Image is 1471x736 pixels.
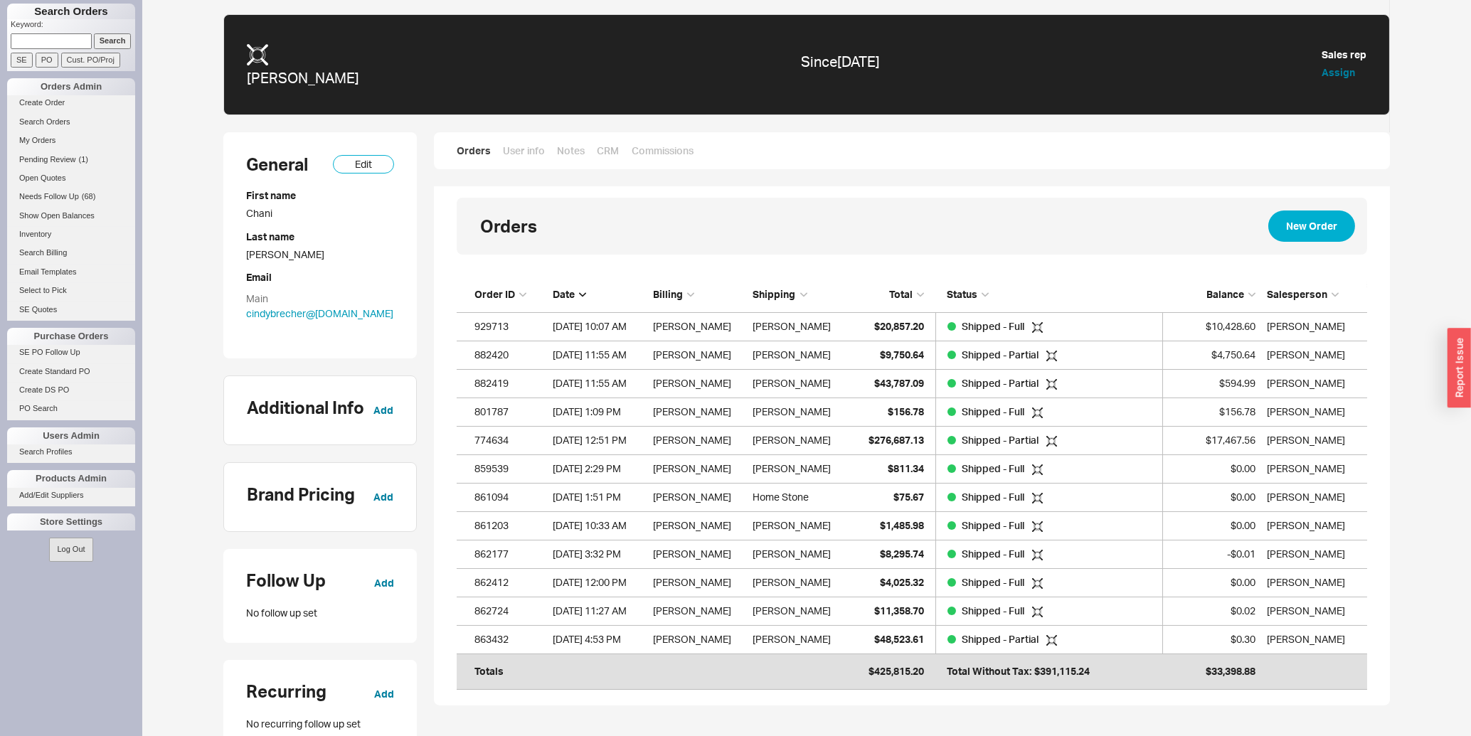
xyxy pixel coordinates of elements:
[7,114,135,129] a: Search Orders
[653,398,746,426] div: [PERSON_NAME]
[553,426,646,454] div: 10/23/23 12:51 PM
[935,287,1163,302] div: Status
[7,383,135,398] a: Create DS PO
[1267,540,1360,568] div: Adina Golomb
[653,540,746,568] div: [PERSON_NAME]
[653,625,746,654] div: [PERSON_NAME]
[457,313,1367,683] div: grid
[801,55,880,69] h3: Since [DATE]
[7,470,135,487] div: Products Admin
[7,265,135,279] a: Email Templates
[753,398,832,426] div: [PERSON_NAME]
[753,341,832,369] div: [PERSON_NAME]
[7,328,135,345] div: Purchase Orders
[374,576,394,590] button: Add
[1170,483,1255,511] div: $0.00
[880,519,924,531] span: $1,485.98
[653,511,746,540] div: [PERSON_NAME]
[880,548,924,560] span: $8,295.74
[653,483,746,511] div: [PERSON_NAME]
[7,401,135,416] a: PO Search
[880,348,924,361] span: $9,750.64
[880,576,924,588] span: $4,025.32
[474,657,546,686] div: Totals
[753,625,832,654] div: [PERSON_NAME]
[474,511,546,540] div: 861203
[1034,657,1090,686] span: $391,115.24
[653,369,746,398] div: [PERSON_NAME]
[753,454,832,483] div: [PERSON_NAME]
[553,625,646,654] div: 12/21/20 4:53 PM
[1322,65,1355,80] button: Assign
[1170,426,1255,454] div: $17,467.56
[247,486,355,503] h1: Brand Pricing
[7,364,135,379] a: Create Standard PO
[457,427,1367,455] a: 774634[DATE] 12:51 PM[PERSON_NAME][PERSON_NAME]$276,687.13Shipped - Partial $17,467.56[PERSON_NAME]
[962,405,1026,417] span: Shipped - Full
[653,312,746,341] div: [PERSON_NAME]
[247,71,359,85] h3: [PERSON_NAME]
[7,208,135,223] a: Show Open Balances
[557,144,585,158] a: Notes
[553,454,646,483] div: 7/25/22 2:29 PM
[874,377,924,389] span: $43,787.09
[753,369,832,398] div: [PERSON_NAME]
[753,511,832,540] div: [PERSON_NAME]
[1286,218,1337,235] span: New Order
[1170,454,1255,483] div: $0.00
[474,341,546,369] div: 882420
[246,272,394,282] h5: Email
[962,434,1041,446] span: Shipped - Partial
[1267,288,1327,300] span: Salesperson
[79,155,88,164] span: ( 1 )
[374,687,394,701] button: Add
[853,287,924,302] div: Total
[7,488,135,503] a: Add/Edit Suppliers
[474,398,546,426] div: 801787
[457,398,1367,427] a: 801787[DATE] 1:09 PM[PERSON_NAME][PERSON_NAME]$156.78Shipped - Full $156.78[PERSON_NAME]
[1170,398,1255,426] div: $156.78
[457,626,1367,654] a: 863432[DATE] 4:53 PM[PERSON_NAME][PERSON_NAME]$48,523.61Shipped - Partial $0.30[PERSON_NAME]
[474,597,546,625] div: 862724
[1170,511,1255,540] div: $0.00
[553,288,575,300] span: Date
[753,597,832,625] div: [PERSON_NAME]
[246,307,393,319] a: cindybrecher@[DOMAIN_NAME]
[1170,369,1255,398] div: $594.99
[753,483,809,511] div: Home Stone
[553,287,646,302] div: Date
[457,455,1367,484] a: 859539[DATE] 2:29 PM[PERSON_NAME][PERSON_NAME]$811.34Shipped - Full $0.00[PERSON_NAME]
[7,189,135,204] a: Needs Follow Up(68)
[553,398,646,426] div: 3/19/24 1:09 PM
[653,454,746,483] div: [PERSON_NAME]
[1170,312,1255,341] div: $10,428.60
[1170,540,1255,568] div: -$0.01
[962,548,1026,560] span: Shipped - Full
[889,288,913,300] span: Total
[753,540,832,568] div: [PERSON_NAME]
[94,33,132,48] input: Search
[7,227,135,242] a: Inventory
[874,604,924,617] span: $11,358.70
[480,218,537,235] h1: Orders
[962,491,1026,503] span: Shipped - Full
[7,427,135,444] div: Users Admin
[1267,454,1360,483] div: Sam Solkowitz
[246,191,394,201] h5: First name
[962,576,1026,588] span: Shipped - Full
[962,462,1026,474] span: Shipped - Full
[1267,369,1360,398] div: Adina Golomb
[962,519,1026,531] span: Shipped - Full
[753,568,832,597] div: [PERSON_NAME]
[474,483,546,511] div: 861094
[457,512,1367,540] a: 861203[DATE] 10:33 AM[PERSON_NAME][PERSON_NAME]$1,485.98Shipped - Full $0.00[PERSON_NAME]
[553,511,646,540] div: 11/18/21 10:33 AM
[962,348,1041,361] span: Shipped - Partial
[61,53,120,68] input: Cust. PO/Proj
[753,287,846,302] div: Shipping
[7,171,135,186] a: Open Quotes
[553,369,646,398] div: 2/11/25 11:55 AM
[246,206,394,220] div: Chani
[11,53,33,68] input: SE
[474,568,546,597] div: 862412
